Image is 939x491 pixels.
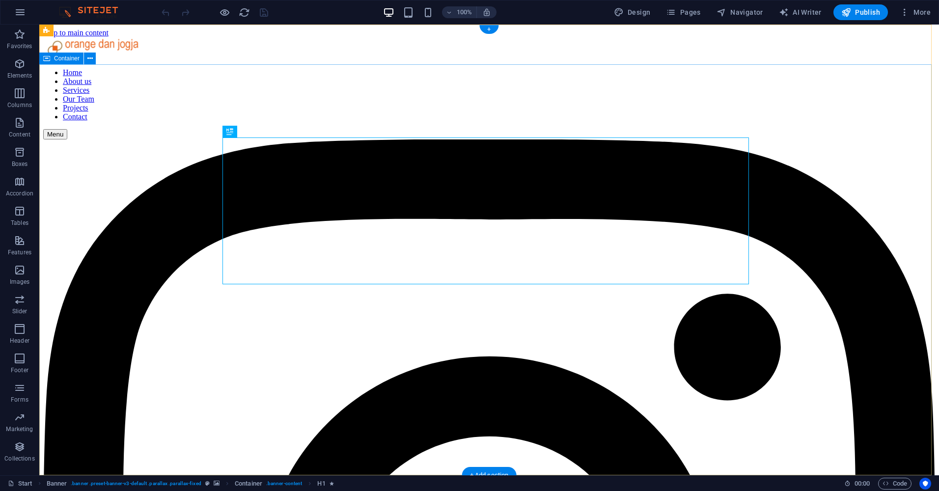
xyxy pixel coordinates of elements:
span: Code [883,478,907,490]
a: Click to cancel selection. Double-click to open Pages [8,478,32,490]
span: Navigator [717,7,763,17]
p: Header [10,337,29,345]
button: Navigator [713,4,767,20]
nav: breadcrumb [47,478,334,490]
span: . banner .preset-banner-v3-default .parallax .parallax-fixed [71,478,201,490]
button: reload [238,6,250,18]
span: Click to select. Double-click to edit [235,478,262,490]
p: Elements [7,72,32,80]
i: Element contains an animation [330,481,334,486]
div: + [479,25,498,34]
i: Reload page [239,7,250,18]
span: Publish [841,7,880,17]
p: Images [10,278,30,286]
p: Content [9,131,30,138]
p: Features [8,248,31,256]
p: Tables [11,219,28,227]
span: Container [54,55,80,61]
button: Design [610,4,655,20]
div: Design (Ctrl+Alt+Y) [610,4,655,20]
span: Click to select. Double-click to edit [47,478,67,490]
a: Skip to main content [4,4,69,12]
p: Marketing [6,425,33,433]
div: + Add section [462,467,517,484]
p: Forms [11,396,28,404]
h6: 100% [457,6,472,18]
button: Click here to leave preview mode and continue editing [219,6,230,18]
button: More [896,4,935,20]
p: Favorites [7,42,32,50]
p: Accordion [6,190,33,197]
p: Footer [11,366,28,374]
p: Boxes [12,160,28,168]
span: 00 00 [855,478,870,490]
span: : [861,480,863,487]
h6: Session time [844,478,870,490]
span: . banner-content [266,478,302,490]
p: Columns [7,101,32,109]
span: Click to select. Double-click to edit [317,478,325,490]
i: This element is a customizable preset [205,481,210,486]
span: AI Writer [779,7,822,17]
i: This element contains a background [214,481,220,486]
button: Code [878,478,911,490]
button: Usercentrics [919,478,931,490]
p: Collections [4,455,34,463]
button: 100% [442,6,477,18]
span: Design [614,7,651,17]
button: Publish [833,4,888,20]
i: On resize automatically adjust zoom level to fit chosen device. [482,8,491,17]
button: Pages [662,4,704,20]
p: Slider [12,307,28,315]
img: Editor Logo [56,6,130,18]
span: Pages [666,7,700,17]
span: More [900,7,931,17]
button: AI Writer [775,4,826,20]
